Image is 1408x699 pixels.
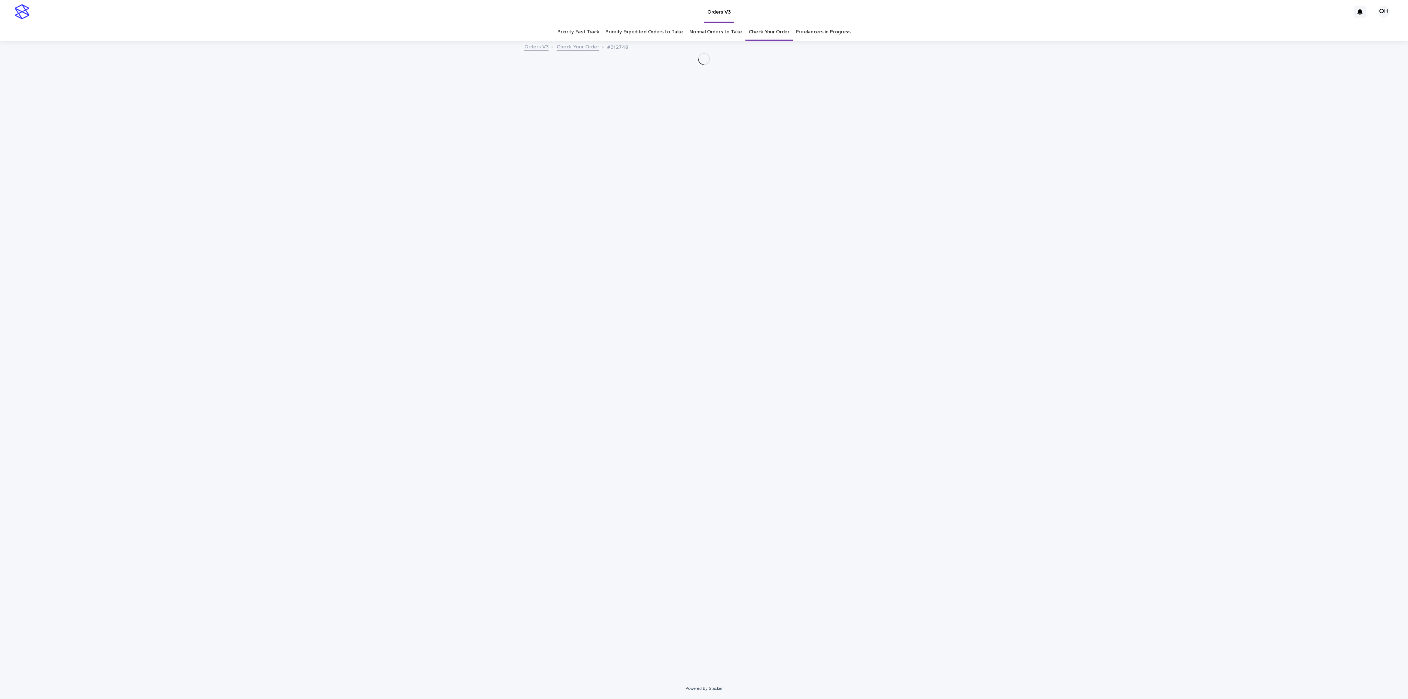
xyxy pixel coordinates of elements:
a: Check Your Order [749,23,789,41]
img: stacker-logo-s-only.png [15,4,29,19]
a: Check Your Order [557,42,599,51]
a: Priority Fast Track [557,23,599,41]
a: Priority Expedited Orders to Take [605,23,683,41]
a: Freelancers in Progress [796,23,851,41]
a: Normal Orders to Take [689,23,742,41]
div: OH [1378,6,1390,18]
a: Orders V3 [524,42,549,51]
a: Powered By Stacker [685,686,722,691]
p: #312748 [607,43,628,51]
